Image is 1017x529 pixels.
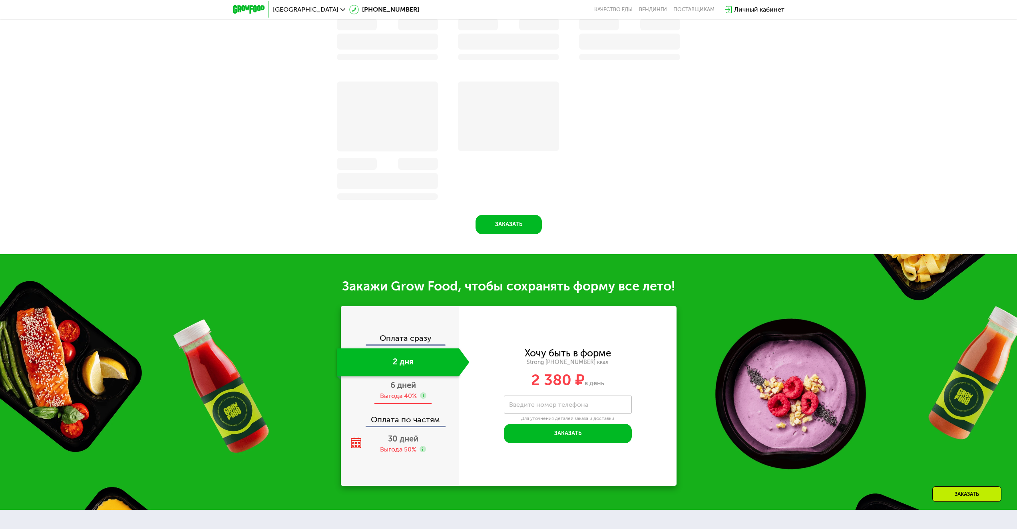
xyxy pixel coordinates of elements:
[525,349,611,358] div: Хочу быть в форме
[388,434,418,443] span: 30 дней
[342,408,459,426] div: Оплата по частям
[734,5,784,14] div: Личный кабинет
[585,379,604,387] span: в день
[380,392,417,400] div: Выгода 40%
[509,402,588,407] label: Введите номер телефона
[380,445,416,454] div: Выгода 50%
[349,5,419,14] a: [PHONE_NUMBER]
[531,371,585,389] span: 2 380 ₽
[390,380,416,390] span: 6 дней
[476,215,542,234] button: Заказать
[273,6,338,13] span: [GEOGRAPHIC_DATA]
[342,334,459,344] div: Оплата сразу
[504,424,632,443] button: Заказать
[594,6,633,13] a: Качество еды
[504,416,632,422] div: Для уточнения деталей заказа и доставки
[459,359,677,366] div: Strong [PHONE_NUMBER] ккал
[932,486,1001,502] div: Заказать
[673,6,714,13] div: поставщикам
[639,6,667,13] a: Вендинги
